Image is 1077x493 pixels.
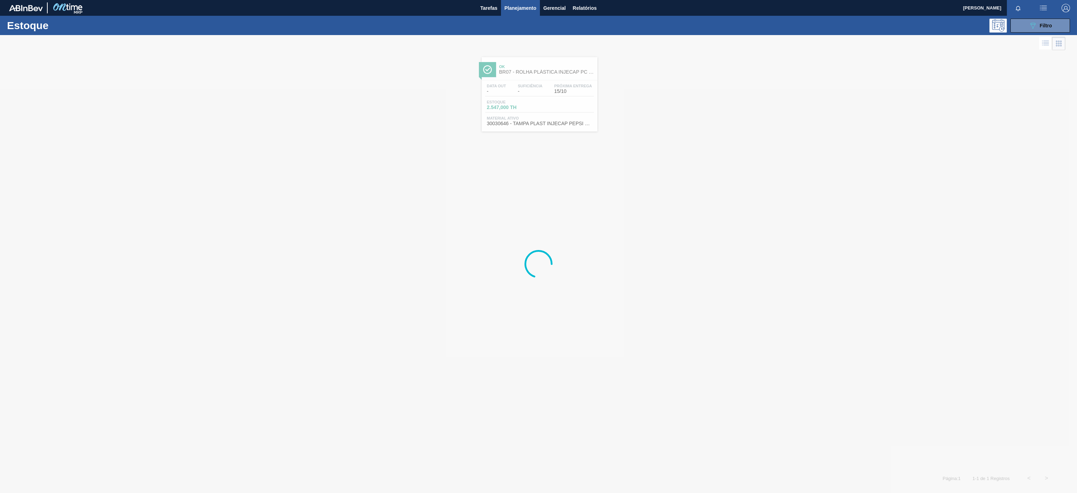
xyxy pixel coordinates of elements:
[9,5,43,11] img: TNhmsLtSVTkK8tSr43FrP2fwEKptu5GPRR3wAAAABJRU5ErkJggg==
[989,19,1007,33] div: Pogramando: nenhum usuário selecionado
[504,4,536,12] span: Planejamento
[1062,4,1070,12] img: Logout
[573,4,597,12] span: Relatórios
[543,4,566,12] span: Gerencial
[1040,23,1052,28] span: Filtro
[1010,19,1070,33] button: Filtro
[1007,3,1029,13] button: Notificações
[1039,4,1048,12] img: userActions
[7,21,118,29] h1: Estoque
[480,4,497,12] span: Tarefas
